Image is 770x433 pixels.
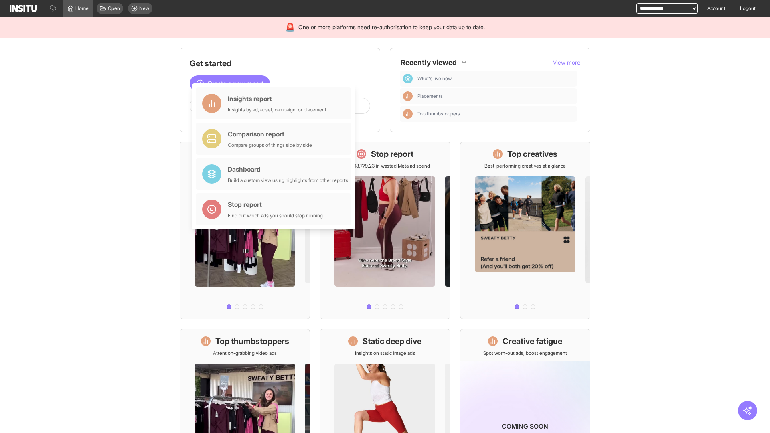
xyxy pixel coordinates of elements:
[417,75,574,82] span: What's live now
[228,94,326,103] div: Insights report
[228,200,323,209] div: Stop report
[355,350,415,356] p: Insights on static image ads
[553,59,580,67] button: View more
[75,5,89,12] span: Home
[417,111,460,117] span: Top thumbstoppers
[139,5,149,12] span: New
[108,5,120,12] span: Open
[507,148,557,160] h1: Top creatives
[228,212,323,219] div: Find out which ads you should stop running
[484,163,566,169] p: Best-performing creatives at a glance
[285,22,295,33] div: 🚨
[460,142,590,319] a: Top creativesBest-performing creatives at a glance
[417,93,574,99] span: Placements
[228,164,348,174] div: Dashboard
[228,107,326,113] div: Insights by ad, adset, campaign, or placement
[298,23,485,31] span: One or more platforms need re-authorisation to keep your data up to date.
[403,91,413,101] div: Insights
[215,336,289,347] h1: Top thumbstoppers
[228,129,312,139] div: Comparison report
[10,5,37,12] img: Logo
[190,58,370,69] h1: Get started
[417,93,443,99] span: Placements
[228,177,348,184] div: Build a custom view using highlights from other reports
[340,163,430,169] p: Save £18,779.23 in wasted Meta ad spend
[371,148,413,160] h1: Stop report
[403,109,413,119] div: Insights
[190,75,270,91] button: Create a new report
[180,142,310,319] a: What's live nowSee all active ads instantly
[207,79,263,88] span: Create a new report
[320,142,450,319] a: Stop reportSave £18,779.23 in wasted Meta ad spend
[417,111,574,117] span: Top thumbstoppers
[403,74,413,83] div: Dashboard
[228,142,312,148] div: Compare groups of things side by side
[417,75,452,82] span: What's live now
[363,336,421,347] h1: Static deep dive
[553,59,580,66] span: View more
[213,350,277,356] p: Attention-grabbing video ads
